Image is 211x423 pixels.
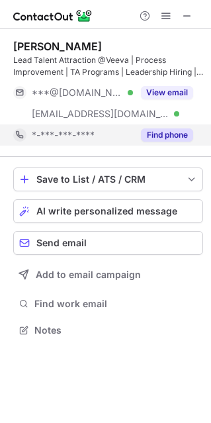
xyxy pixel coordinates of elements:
button: Add to email campaign [13,263,203,287]
img: ContactOut v5.3.10 [13,8,93,24]
button: Reveal Button [141,128,193,142]
div: [PERSON_NAME] [13,40,102,53]
span: Find work email [34,298,198,310]
span: ***@[DOMAIN_NAME] [32,87,123,99]
span: Send email [36,238,87,248]
button: Send email [13,231,203,255]
button: Notes [13,321,203,340]
div: Save to List / ATS / CRM [36,174,180,185]
span: [EMAIL_ADDRESS][DOMAIN_NAME] [32,108,169,120]
button: Reveal Button [141,86,193,99]
span: Add to email campaign [36,269,141,280]
span: AI write personalized message [36,206,177,216]
span: Notes [34,324,198,336]
div: Lead Talent Attraction @Veeva | Process Improvement | TA Programs | Leadership Hiring | Market In... [13,54,203,78]
button: Find work email [13,295,203,313]
button: AI write personalized message [13,199,203,223]
button: save-profile-one-click [13,167,203,191]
